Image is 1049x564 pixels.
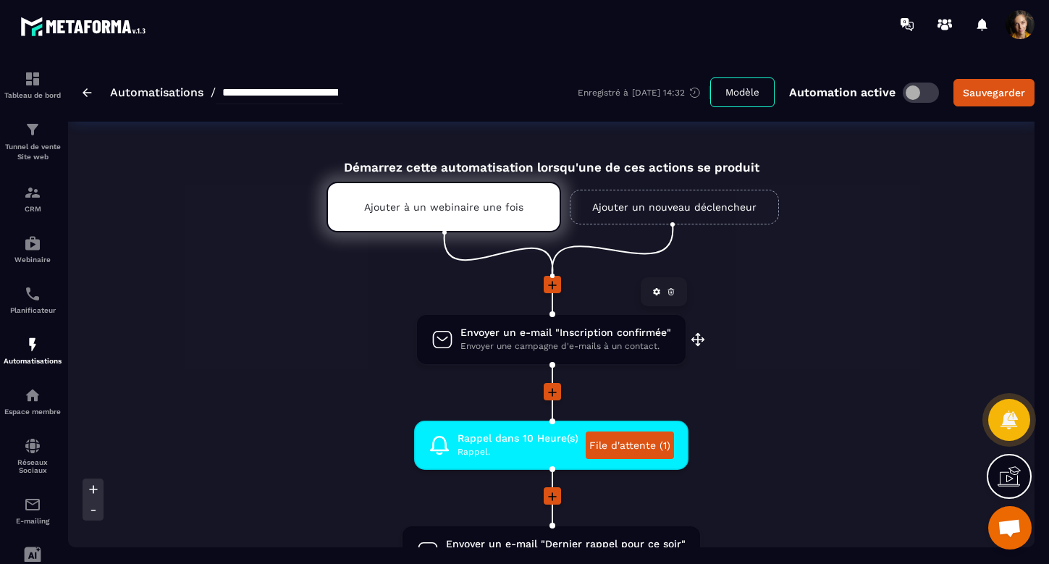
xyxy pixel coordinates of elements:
a: automationsautomationsEspace membre [4,376,62,426]
div: Démarrez cette automatisation lorsqu'une de ces actions se produit [290,143,812,174]
img: automations [24,235,41,252]
p: Ajouter à un webinaire une fois [364,201,523,213]
img: automations [24,387,41,404]
p: Automatisations [4,357,62,365]
div: Sauvegarder [963,85,1025,100]
span: Envoyer un e-mail "Dernier rappel pour ce soir" [446,537,686,551]
a: formationformationCRM [4,173,62,224]
a: File d'attente (1) [586,432,674,459]
img: scheduler [24,285,41,303]
span: Envoyer un e-mail "Inscription confirmée" [460,326,671,340]
img: social-network [24,437,41,455]
p: CRM [4,205,62,213]
p: Espace membre [4,408,62,416]
a: social-networksocial-networkRéseaux Sociaux [4,426,62,485]
a: emailemailE-mailing [4,485,62,536]
p: Webinaire [4,256,62,264]
img: formation [24,184,41,201]
img: logo [20,13,151,40]
img: formation [24,121,41,138]
p: Réseaux Sociaux [4,458,62,474]
a: schedulerschedulerPlanificateur [4,274,62,325]
p: E-mailing [4,517,62,525]
div: Enregistré à [578,86,710,99]
img: arrow [83,88,92,97]
span: / [211,85,216,99]
p: Automation active [789,85,896,99]
img: formation [24,70,41,88]
button: Sauvegarder [953,79,1035,106]
p: Tunnel de vente Site web [4,142,62,162]
a: formationformationTableau de bord [4,59,62,110]
a: automationsautomationsWebinaire [4,224,62,274]
button: Modèle [710,77,775,107]
span: Rappel. [458,445,578,459]
p: Tableau de bord [4,91,62,99]
a: Automatisations [110,85,203,99]
p: Planificateur [4,306,62,314]
p: [DATE] 14:32 [632,88,685,98]
img: automations [24,336,41,353]
span: Rappel dans 10 Heure(s) [458,432,578,445]
span: Envoyer une campagne d'e-mails à un contact. [460,340,671,353]
div: Ouvrir le chat [988,506,1032,550]
a: Ajouter un nouveau déclencheur [570,190,779,224]
a: formationformationTunnel de vente Site web [4,110,62,173]
a: automationsautomationsAutomatisations [4,325,62,376]
img: email [24,496,41,513]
